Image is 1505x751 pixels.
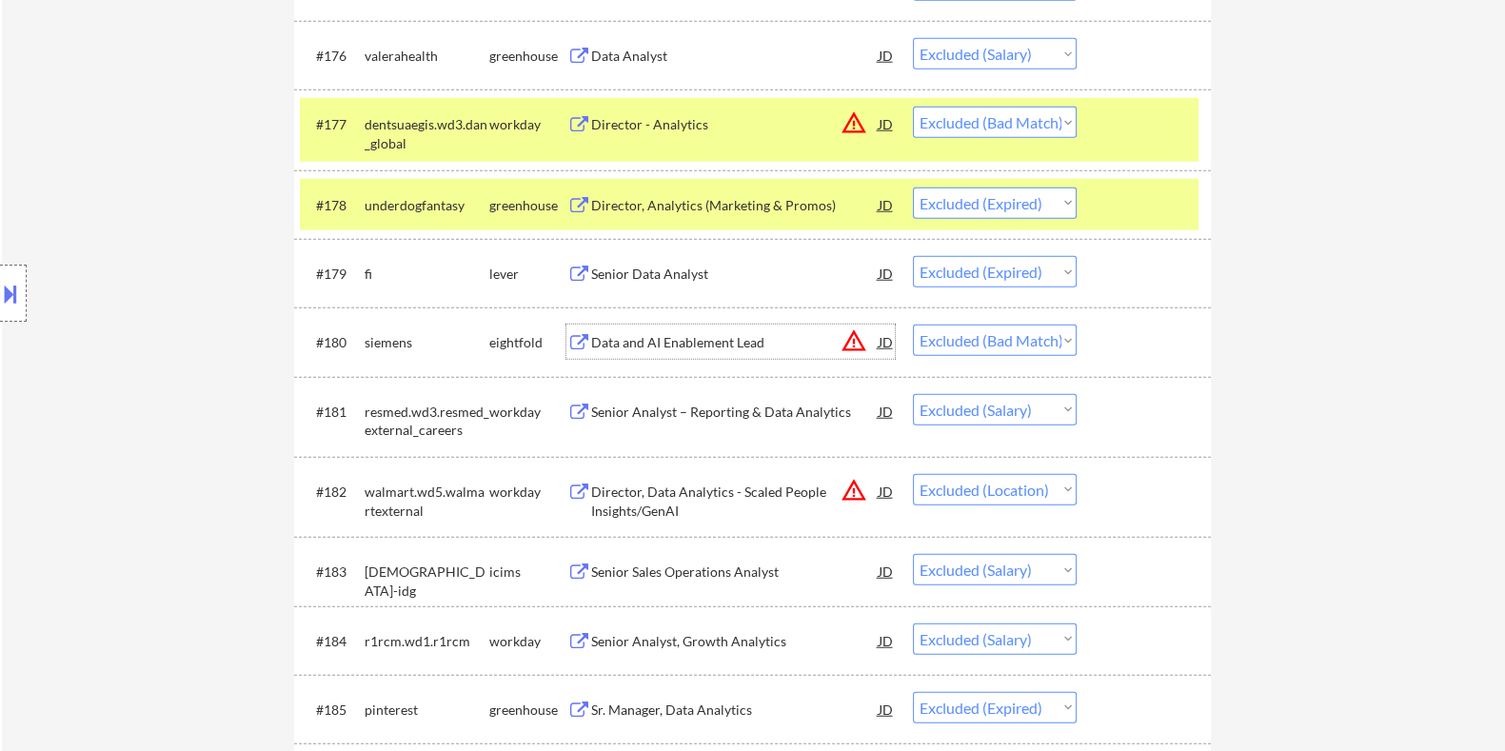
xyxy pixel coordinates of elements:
div: workday [488,483,566,502]
div: pinterest [364,701,488,720]
div: Director, Analytics (Marketing & Promos) [590,196,878,215]
div: greenhouse [488,196,566,215]
div: JD [876,38,895,72]
button: warning_amber [840,109,866,136]
div: Senior Analyst, Growth Analytics [590,632,878,651]
div: workday [488,403,566,422]
div: Senior Sales Operations Analyst [590,563,878,582]
div: Director, Data Analytics - Scaled People Insights/GenAI [590,483,878,520]
div: #177 [315,115,348,134]
div: dentsuaegis.wd3.dan_global [364,115,488,152]
div: JD [876,474,895,508]
div: #185 [315,701,348,720]
div: workday [488,632,566,651]
div: fi [364,265,488,284]
div: #182 [315,483,348,502]
div: eightfold [488,333,566,352]
div: underdogfantasy [364,196,488,215]
div: Director - Analytics [590,115,878,134]
div: lever [488,265,566,284]
div: workday [488,115,566,134]
div: #176 [315,47,348,66]
div: siemens [364,333,488,352]
div: Data and AI Enablement Lead [590,333,878,352]
div: JD [876,325,895,359]
div: r1rcm.wd1.r1rcm [364,632,488,651]
div: greenhouse [488,47,566,66]
div: JD [876,188,895,222]
div: #184 [315,632,348,651]
button: warning_amber [840,327,866,354]
div: JD [876,623,895,658]
div: Senior Data Analyst [590,265,878,284]
div: resmed.wd3.resmed_external_careers [364,403,488,440]
div: icims [488,563,566,582]
div: Data Analyst [590,47,878,66]
div: #183 [315,563,348,582]
div: walmart.wd5.walmartexternal [364,483,488,520]
div: JD [876,394,895,428]
div: Senior Analyst – Reporting & Data Analytics [590,403,878,422]
div: JD [876,107,895,141]
div: [DEMOGRAPHIC_DATA]-idg [364,563,488,600]
div: greenhouse [488,701,566,720]
div: Sr. Manager, Data Analytics [590,701,878,720]
div: JD [876,692,895,726]
button: warning_amber [840,477,866,504]
div: valerahealth [364,47,488,66]
div: JD [876,554,895,588]
div: JD [876,256,895,290]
